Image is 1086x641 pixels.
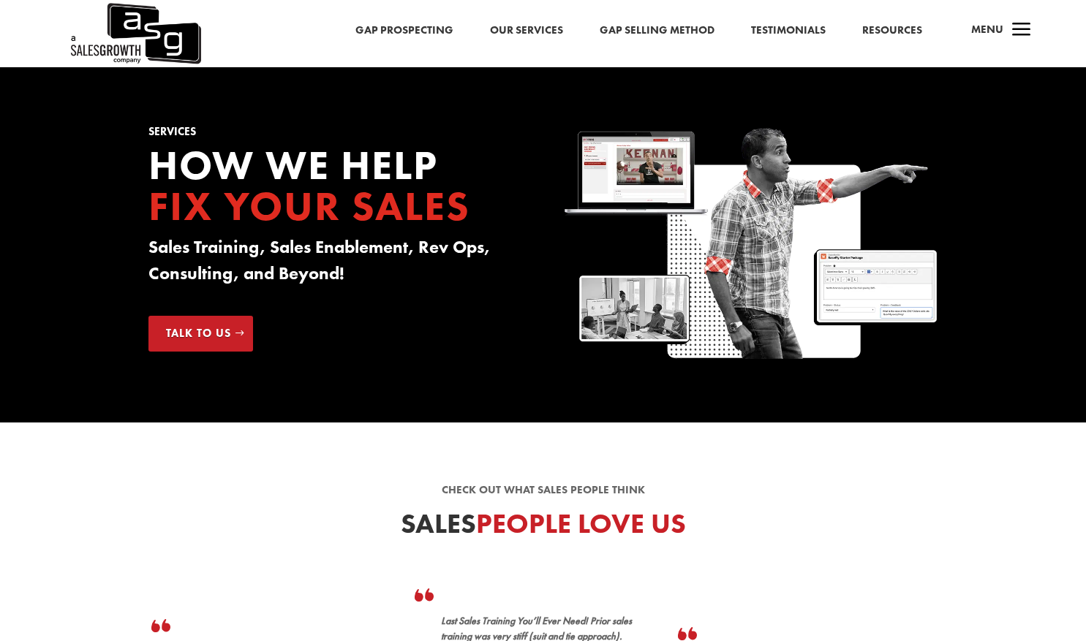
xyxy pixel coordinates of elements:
span: Menu [971,22,1003,37]
a: Gap Selling Method [600,21,714,40]
h2: Sales [148,510,938,545]
span: a [1007,16,1036,45]
span: People Love Us [476,506,686,541]
a: Talk to Us [148,316,253,352]
h3: Sales Training, Sales Enablement, Rev Ops, Consulting, and Beyond! [148,234,521,294]
a: Resources [862,21,922,40]
a: Gap Prospecting [355,21,453,40]
a: Testimonials [751,21,826,40]
h2: How we Help [148,145,521,234]
a: Our Services [490,21,563,40]
p: Check out what sales people think [148,482,938,499]
span: Fix your Sales [148,180,470,232]
img: Sales Growth Keenan [565,126,938,363]
h1: Services [148,126,521,145]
